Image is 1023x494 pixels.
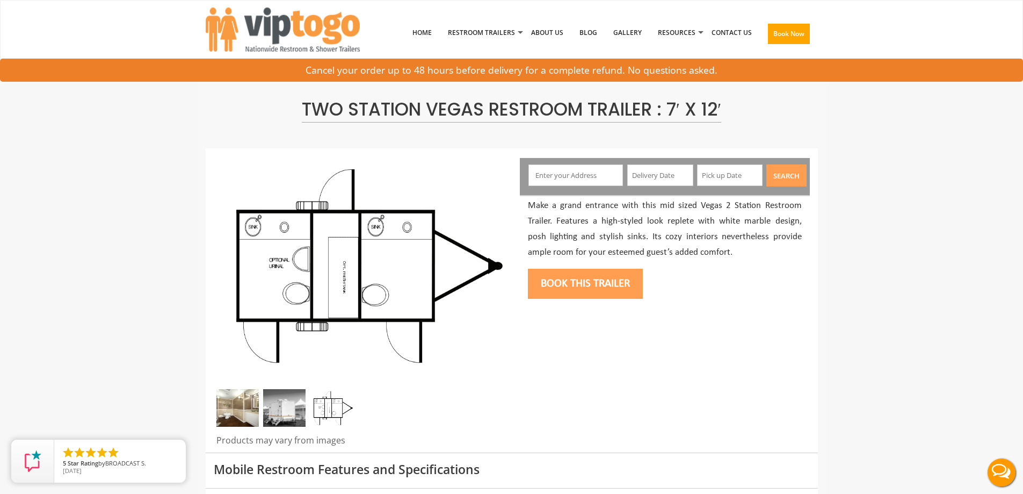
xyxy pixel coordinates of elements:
img: Floor Plan of 2 station restroom with sink and toilet [310,389,353,427]
button: Search [766,164,807,187]
input: Enter your Address [528,164,623,186]
img: Side view of two station restroom trailer with separate doors for males and females [214,158,504,373]
span: Two Station Vegas Restroom Trailer : 7′ x 12′ [302,97,721,123]
span: 5 [63,459,66,467]
span: [DATE] [63,467,82,475]
a: Book Now [760,5,818,67]
button: Book this trailer [528,269,643,299]
h3: Mobile Restroom Features and Specifications [214,463,810,476]
span: by [63,460,177,468]
li:  [84,446,97,459]
img: Side view of two station restroom trailer with separate doors for males and females [263,389,306,427]
button: Book Now [768,24,810,44]
span: BROADCAST S. [105,459,146,467]
a: Home [404,5,440,61]
img: Inside of complete restroom with a stall and mirror [216,389,259,427]
a: Contact Us [703,5,760,61]
a: Gallery [605,5,650,61]
div: Products may vary from images [214,434,504,453]
li:  [62,446,75,459]
a: About Us [523,5,571,61]
a: Restroom Trailers [440,5,523,61]
li:  [107,446,120,459]
span: Star Rating [68,459,98,467]
img: Review Rating [22,450,43,472]
button: Live Chat [980,451,1023,494]
input: Pick up Date [697,164,763,186]
a: Resources [650,5,703,61]
a: Blog [571,5,605,61]
p: Make a grand entrance with this mid sized Vegas 2 Station Restroom Trailer. Features a high-style... [528,198,802,261]
li:  [73,446,86,459]
li:  [96,446,108,459]
input: Delivery Date [627,164,693,186]
img: VIPTOGO [206,8,360,52]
